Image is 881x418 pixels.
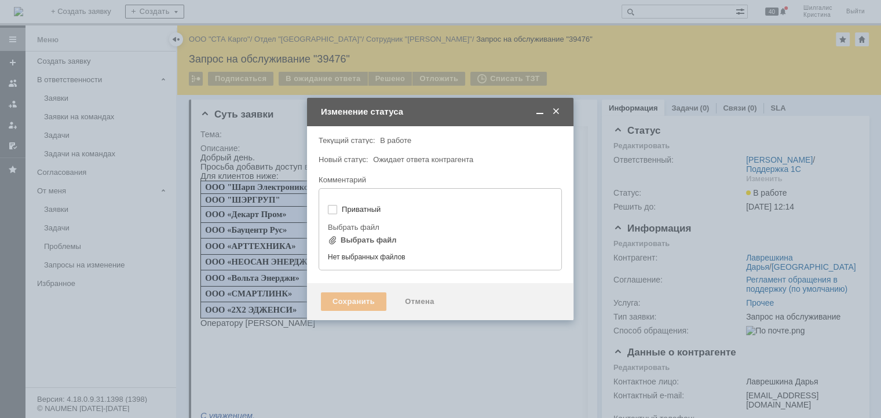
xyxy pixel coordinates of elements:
[380,136,411,145] span: В работе
[550,107,562,117] span: Закрыть
[373,155,473,164] span: Ожидает ответа контрагента
[319,155,368,164] label: Новый статус:
[328,248,553,262] div: Нет выбранных файлов
[5,30,135,39] span: ООО "Шарп Электроникс Раша"
[5,120,99,130] span: ООО «Вольта Энерджи»
[5,104,137,113] span: ООО «НЕОСАН ЭНЕРДЖИ РУС»
[319,136,375,145] label: Текущий статус:
[5,72,86,82] span: ООО «Бауцентр Рус»
[5,57,86,66] span: ООО «Декарт Пром»
[5,152,96,162] span: ООО «2Х2 ЭДЖЕНСИ»
[321,107,562,117] div: Изменение статуса
[5,89,95,98] span: ООО «АРТТЕХНИКА»
[341,236,397,245] div: Выбрать файл
[5,42,79,52] span: ООО "ШЭРГРУП"
[328,223,550,231] div: Выбрать файл
[534,107,546,117] span: Свернуть (Ctrl + M)
[319,175,560,186] div: Комментарий
[5,136,92,145] span: ООО «СМАРТЛИНК»
[342,205,550,214] label: Приватный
